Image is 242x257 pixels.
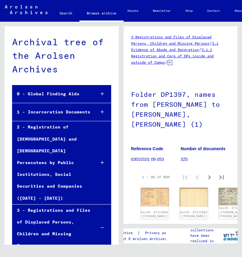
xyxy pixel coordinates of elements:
div: | [107,230,182,236]
span: / [199,47,202,52]
div: 2 - Registration of [DEMOGRAPHIC_DATA] and [DEMOGRAPHIC_DATA] Persecutees by Public Institutions,... [12,121,91,204]
div: 1 – 30 of 650 [142,174,169,180]
p: 03010101 09 053 [131,156,180,163]
span: / [209,40,212,46]
p: Copyright © Arolsen Archives, 2021 [107,236,182,242]
b: Number of documents [181,146,226,151]
a: Newsletter [146,4,178,18]
a: Help [178,4,200,18]
span: / [165,59,168,65]
a: 3.1.1 Registration and Care of DPs inside and outside of Camps [131,47,214,65]
a: DocID: 67313082 ([PERSON_NAME]) [141,211,168,218]
img: 002.jpg [180,188,208,207]
a: Search [52,6,79,21]
button: Next page [203,171,215,183]
button: Previous page [191,171,203,183]
a: Browse archive [79,6,124,22]
img: 001.jpg [141,188,169,206]
button: Last page [215,171,227,183]
div: 0 - Global Finding Aids [12,88,91,100]
h1: Folder DP1397, names from [PERSON_NAME] to [PERSON_NAME], [PERSON_NAME] (1) [131,81,230,137]
p: have been realized in partnership with [190,233,223,255]
a: 3 Registrations and Files of Displaced Persons, Children and Missing Persons [131,35,211,46]
div: 3 - Registrations and Files of Displaced Persons, Children and Missing Persons [12,205,91,252]
a: Contact [200,4,227,18]
a: Privacy policy [140,230,182,236]
p: 325 [181,156,230,163]
a: DocID: 67313082 ([PERSON_NAME]) [180,211,207,218]
button: First page [179,171,191,183]
img: Arolsen_neg.svg [5,5,47,14]
b: Reference Code [131,146,163,151]
div: Archival tree of the Arolsen Archives [12,35,111,76]
img: yv_logo.png [219,228,242,243]
div: 1 - Incarceration Documents [12,106,91,118]
a: Donate [120,4,146,18]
